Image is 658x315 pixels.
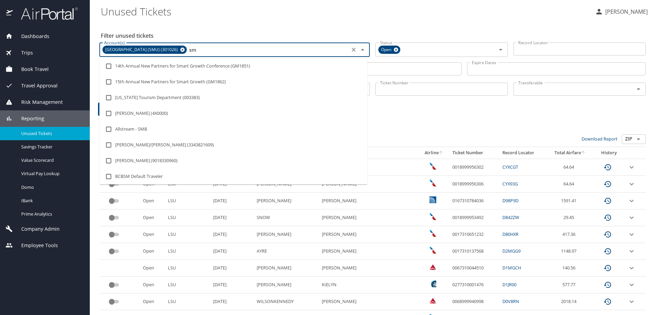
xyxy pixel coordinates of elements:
td: Open [140,226,165,243]
td: [DATE] [210,209,254,226]
span: Company Admin [13,225,60,233]
button: expand row [627,264,636,272]
h3: 216 Results [99,122,646,134]
td: 1591.41 [547,193,594,209]
img: wUYAEN7r47F0eX+AAAAAElFTkSuQmCC [429,180,436,186]
td: [DATE] [210,293,254,310]
td: LSU [165,226,210,243]
td: [PERSON_NAME] [319,193,419,209]
td: 0277310001476 [450,277,500,293]
th: First Name [319,147,419,159]
td: [DATE] [210,277,254,293]
button: expand row [627,281,636,289]
li: [PERSON_NAME] (9018330960) [99,153,367,169]
a: D98P9D [502,197,519,204]
th: Total Airfare [547,147,594,159]
a: CYXCGT [502,164,518,170]
button: Open [496,45,505,54]
a: D80HXR [502,231,519,237]
td: 0018999956302 [450,159,500,175]
p: [PERSON_NAME] [603,8,648,16]
td: 64.64 [547,176,594,193]
img: icon-airportal.png [6,7,13,20]
td: 417.36 [547,226,594,243]
img: American Airlines [429,213,436,220]
td: 0067310044510 [450,260,500,277]
td: [PERSON_NAME] [319,226,419,243]
span: Prime Analytics [21,211,82,217]
a: D1MGCH [502,265,521,271]
span: [GEOGRAPHIC_DATA] (SMU) (301026) [102,46,182,53]
img: American Airlines [429,230,436,237]
td: [PERSON_NAME] [319,176,419,193]
td: LSU [165,243,210,260]
button: Open [634,134,643,144]
a: D842ZW [502,214,519,220]
td: Open [140,293,165,310]
td: [PERSON_NAME] [319,243,419,260]
td: [PERSON_NAME] [254,193,319,209]
th: Record Locator [500,147,547,159]
td: Open [140,193,165,209]
li: [PERSON_NAME]/[PERSON_NAME] (3343821609) [99,137,367,153]
img: Delta Airlines [429,264,436,270]
img: United Airlines [429,196,436,203]
td: LSU [165,277,210,293]
td: 29.45 [547,209,594,226]
img: American Airlines [429,247,436,254]
button: expand row [627,247,636,255]
img: Delta Airlines [429,297,436,304]
span: Dashboards [13,33,49,40]
div: Open [378,46,400,54]
button: expand row [627,197,636,205]
td: Open [140,243,165,260]
button: sort [439,151,443,155]
th: Airline [418,147,449,159]
td: 577.77 [547,277,594,293]
td: LSU [165,193,210,209]
td: Open [140,277,165,293]
span: Virtual Pay Lookup [21,170,82,177]
button: expand row [627,163,636,171]
td: KIELYN [319,277,419,293]
td: LSU [165,293,210,310]
td: [DATE] [210,226,254,243]
button: expand row [627,298,636,306]
td: 1148.97 [547,243,594,260]
td: WILSONKENNEDY [254,293,319,310]
td: 140.56 [547,260,594,277]
span: Travel Approval [13,82,58,89]
td: 0068999940998 [450,293,500,310]
td: 0167310784036 [450,193,500,209]
li: Allstream - SMB [99,121,367,137]
td: 64.64 [547,159,594,175]
span: Open [378,46,395,53]
td: 0018999956306 [450,176,500,193]
th: History [594,147,625,159]
td: [DATE] [210,193,254,209]
img: airportal-logo.png [13,7,78,20]
a: D1JR00 [502,281,516,288]
a: CYX93G [502,181,518,187]
td: Open [140,209,165,226]
button: [PERSON_NAME] [592,5,650,18]
li: [PERSON_NAME] (4X0000) [99,106,367,121]
img: American Airlines [429,163,436,170]
div: [GEOGRAPHIC_DATA] (SMU) (301026) [102,46,187,54]
td: 2018.14 [547,293,594,310]
button: Open [634,84,643,94]
span: Reporting [13,115,44,122]
span: Book Travel [13,65,49,73]
a: D2MGG9 [502,248,521,254]
button: sort [581,151,586,155]
td: [DATE] [210,243,254,260]
td: [PERSON_NAME] [319,293,419,310]
a: Download Report [582,136,618,142]
td: LSU [165,260,210,277]
td: Open [140,260,165,277]
span: Risk Management [13,98,63,106]
td: 0018999953492 [450,209,500,226]
td: AYRE [254,243,319,260]
a: D0V8RN [502,298,519,304]
h2: Filter unused tickets [101,30,647,41]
